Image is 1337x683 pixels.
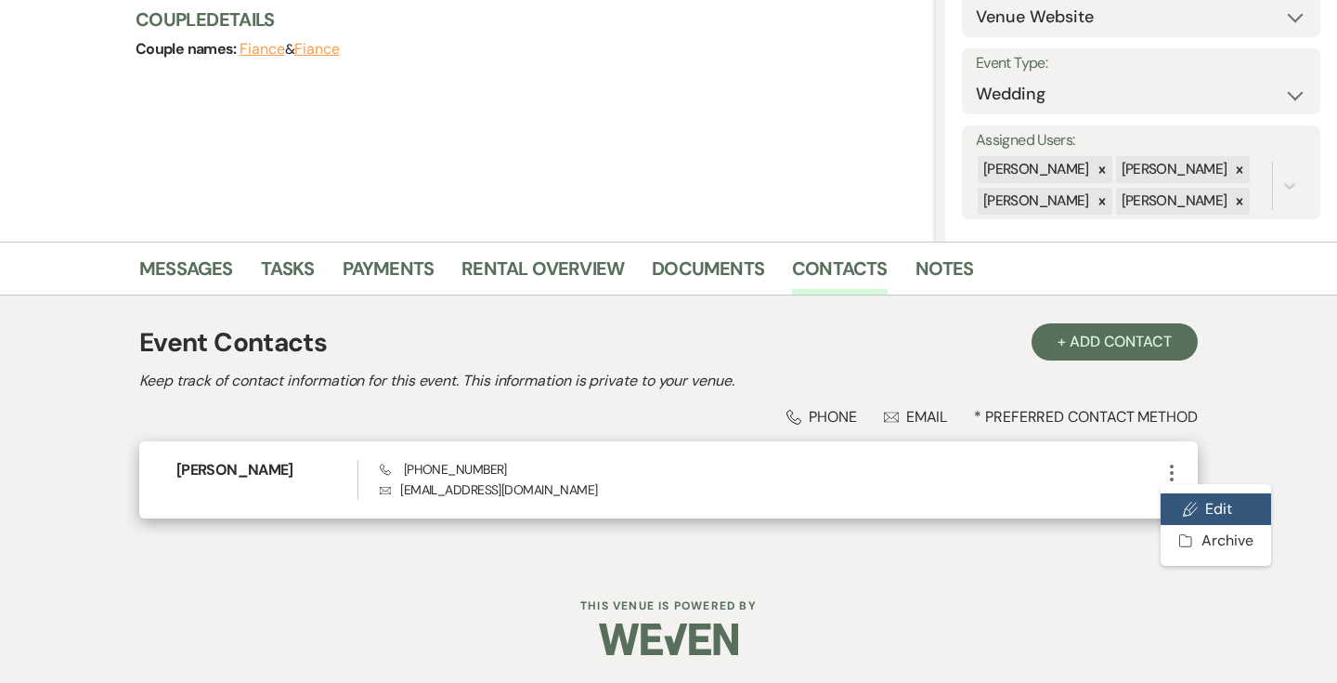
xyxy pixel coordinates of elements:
button: Fiance [240,42,285,57]
h3: Couple Details [136,7,917,33]
div: Email [884,407,948,427]
button: + Add Contact [1032,323,1198,361]
button: Archive [1161,525,1271,557]
label: Assigned Users: [976,127,1306,154]
div: [PERSON_NAME] [1116,156,1230,183]
a: Tasks [261,254,315,295]
a: Documents [652,254,764,295]
div: [PERSON_NAME] [1116,188,1230,215]
span: & [240,40,339,59]
p: [EMAIL_ADDRESS][DOMAIN_NAME] [380,479,1161,500]
span: Couple names: [136,39,240,59]
span: [PHONE_NUMBER] [380,461,507,478]
a: Rental Overview [461,254,624,295]
a: Payments [343,254,435,295]
a: Notes [915,254,974,295]
img: Weven Logo [599,607,738,672]
button: Edit [1161,493,1271,525]
div: [PERSON_NAME] [978,156,1092,183]
h2: Keep track of contact information for this event. This information is private to your venue. [139,370,1198,392]
a: Messages [139,254,233,295]
label: Event Type: [976,50,1306,77]
button: Fiance [294,42,340,57]
h6: [PERSON_NAME] [176,460,357,480]
div: * Preferred Contact Method [139,407,1198,427]
h1: Event Contacts [139,323,327,362]
div: Phone [786,407,857,427]
a: Contacts [792,254,888,295]
div: [PERSON_NAME] [978,188,1092,215]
